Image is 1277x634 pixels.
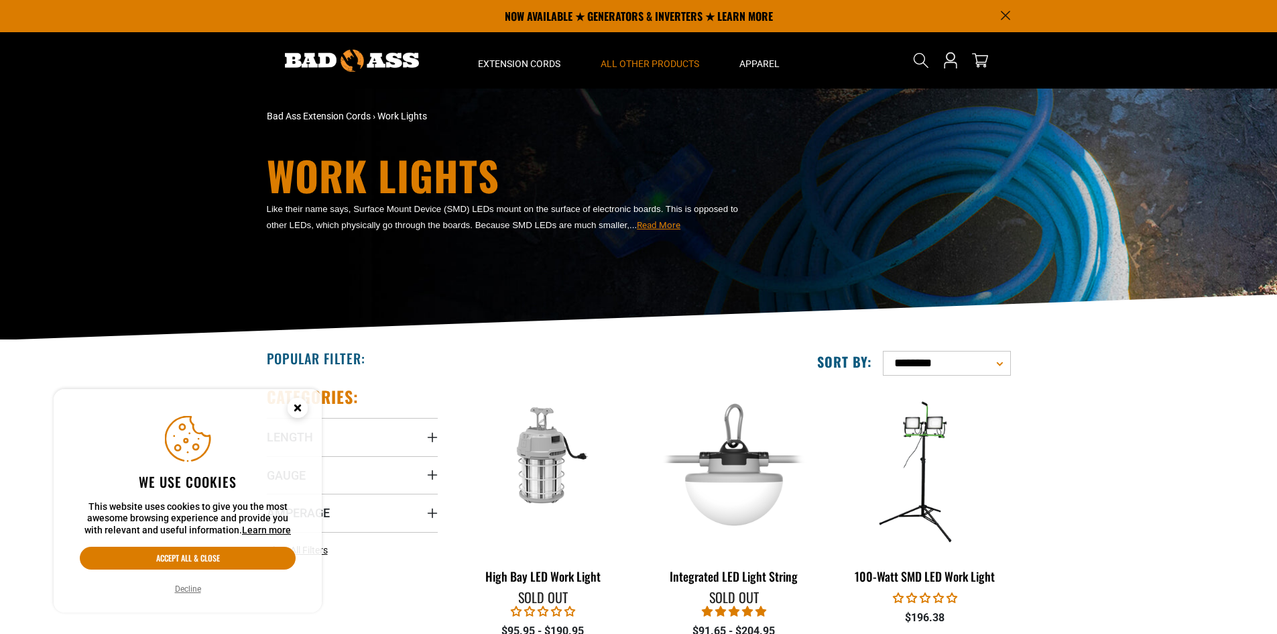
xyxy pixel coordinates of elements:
img: Integrated LED Light String [650,393,818,547]
img: Bad Ass Extension Cords [285,50,419,72]
span: 0.00 stars [511,605,575,618]
div: Integrated LED Light String [648,570,819,582]
summary: Extension Cords [458,32,581,89]
summary: Length [267,418,438,456]
a: Integrated LED Light String Integrated LED Light String [648,386,819,590]
h2: Categories: [267,386,359,407]
summary: Gauge [267,456,438,494]
summary: Search [910,50,932,71]
span: Extension Cords [478,58,560,70]
div: Sold Out [458,590,629,604]
summary: Amperage [267,494,438,531]
summary: All Other Products [581,32,719,89]
span: Work Lights [377,111,427,121]
div: 100-Watt SMD LED Work Light [839,570,1010,582]
span: 5.00 stars [702,605,766,618]
img: 100w | 13k [459,393,627,547]
a: Learn more [242,525,291,535]
summary: Apparel [719,32,800,89]
div: High Bay LED Work Light [458,570,629,582]
span: › [373,111,375,121]
span: 0.00 stars [893,592,957,604]
div: Sold Out [648,590,819,604]
nav: breadcrumbs [267,109,756,123]
span: Like their name says, Surface Mount Device (SMD) LEDs mount on the surface of electronic boards. ... [267,204,739,230]
h2: Popular Filter: [267,350,365,367]
button: Accept all & close [80,547,296,570]
button: Decline [171,582,205,596]
h2: We use cookies [80,473,296,490]
img: features [841,393,1010,547]
a: 100w | 13k High Bay LED Work Light [458,386,629,590]
a: features 100-Watt SMD LED Work Light [839,386,1010,590]
aside: Cookie Consent [54,389,322,613]
span: Apparel [739,58,780,70]
p: This website uses cookies to give you the most awesome browsing experience and provide you with r... [80,501,296,537]
label: Sort by: [817,353,872,370]
span: All Other Products [601,58,699,70]
h1: Work Lights [267,155,756,195]
span: Read More [637,220,680,230]
a: Bad Ass Extension Cords [267,111,371,121]
div: $196.38 [839,610,1010,626]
